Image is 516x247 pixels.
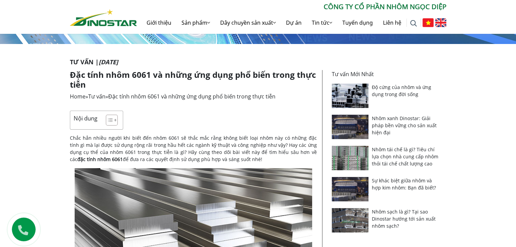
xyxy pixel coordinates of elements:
[332,70,442,78] p: Tư vấn Mới Nhất
[70,70,317,90] h1: Đặc tính nhôm 6061 và những ứng dụng phổ biến trong thực tiễn
[70,134,317,163] p: Chắc hẳn nhiều người khi biết đến nhôm 6061 sẽ thắc mắc rằng không biết loại nhôm này có những đặ...
[332,177,369,201] img: Sự khác biệt giữa nhôm và hợp kim nhôm: Bạn đã biết?
[378,12,406,33] a: Liên hệ
[372,115,437,136] a: Nhôm xanh Dinostar: Giải pháp bền vững cho sản xuất hiện đại
[176,12,215,33] a: Sản phẩm
[307,12,337,33] a: Tin tức
[281,12,307,33] a: Dự án
[372,208,436,229] a: Nhôm sạch là gì? Tại sao Dinostar hướng tới sản xuất nhôm sạch?
[101,114,116,126] a: Toggle Table of Content
[337,12,378,33] a: Tuyển dụng
[372,84,431,97] a: Độ cứng của nhôm và ứng dụng trong đời sống
[74,114,97,122] p: Nội dung
[332,146,369,170] img: Nhôm tái chế là gì? Tiêu chí lựa chọn nhà cung cấp nhôm thỏi tái chế chất lượng cao
[332,115,369,139] img: Nhôm xanh Dinostar: Giải pháp bền vững cho sản xuất hiện đại
[70,93,85,100] a: Home
[70,9,137,26] img: Nhôm Dinostar
[372,177,436,191] a: Sự khác biệt giữa nhôm và hợp kim nhôm: Bạn đã biết?
[332,208,369,232] img: Nhôm sạch là gì? Tại sao Dinostar hướng tới sản xuất nhôm sạch?
[108,93,275,100] span: Đặc tính nhôm 6061 và những ứng dụng phổ biến trong thực tiễn
[70,93,275,100] span: » »
[70,58,446,67] p: Tư vấn |
[410,20,417,27] img: search
[141,12,176,33] a: Giới thiệu
[332,84,369,108] img: Độ cứng của nhôm và ứng dụng trong đời sống
[422,18,434,27] img: Tiếng Việt
[88,93,106,100] a: Tư vấn
[99,58,118,66] i: [DATE]
[435,18,446,27] img: English
[372,146,438,167] a: Nhôm tái chế là gì? Tiêu chí lựa chọn nhà cung cấp nhôm thỏi tái chế chất lượng cao
[215,12,281,33] a: Dây chuyền sản xuất
[137,2,446,12] p: CÔNG TY CỔ PHẦN NHÔM NGỌC DIỆP
[77,156,123,162] strong: đặc tính nhôm 6061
